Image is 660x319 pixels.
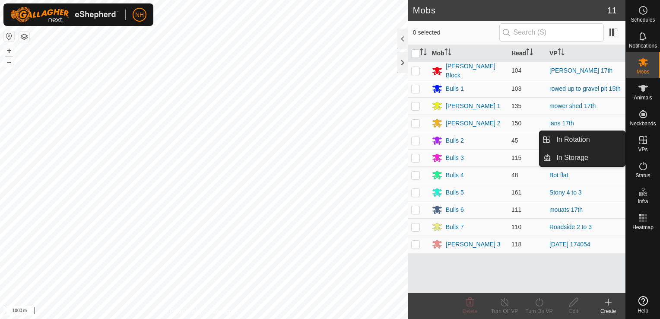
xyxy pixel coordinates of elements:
span: Status [635,173,650,178]
div: Bulls 1 [446,84,464,93]
div: Bulls 5 [446,188,464,197]
span: Mobs [637,69,649,74]
li: In Storage [539,149,625,166]
span: Help [638,308,648,313]
a: rowed up to gravel pit 15th [549,85,621,92]
span: In Rotation [556,134,590,145]
span: 150 [511,120,521,127]
button: – [4,57,14,67]
div: Edit [556,307,591,315]
span: 115 [511,154,521,161]
span: VPs [638,147,647,152]
span: Infra [638,199,648,204]
h2: Mobs [413,5,607,16]
div: [PERSON_NAME] 1 [446,102,501,111]
p-sorticon: Activate to sort [444,50,451,57]
div: [PERSON_NAME] 3 [446,240,501,249]
span: 45 [511,137,518,144]
span: Schedules [631,17,655,22]
div: Create [591,307,625,315]
button: Reset Map [4,31,14,41]
th: Head [508,45,546,62]
span: 111 [511,206,521,213]
a: [PERSON_NAME] 17th [549,67,612,74]
th: VP [546,45,625,62]
span: Heatmap [632,225,654,230]
p-sorticon: Activate to sort [558,50,565,57]
span: NH [135,10,144,19]
div: Bulls 7 [446,223,464,232]
div: Bulls 4 [446,171,464,180]
span: 104 [511,67,521,74]
a: Bot flat [549,172,568,179]
span: 135 [511,102,521,109]
div: Turn Off VP [487,307,522,315]
th: Mob [428,45,508,62]
p-sorticon: Activate to sort [420,50,427,57]
img: Gallagher Logo [10,7,118,22]
a: Roadside 2 to 3 [549,223,592,230]
div: Bulls 2 [446,136,464,145]
span: 161 [511,189,521,196]
a: mouats 17th [549,206,583,213]
a: In Rotation [551,131,625,148]
span: In Storage [556,153,588,163]
button: Map Layers [19,32,29,42]
a: ians 17th [549,120,574,127]
div: [PERSON_NAME] Block [446,62,505,80]
a: Contact Us [213,308,238,316]
span: 118 [511,241,521,248]
div: [PERSON_NAME] 2 [446,119,501,128]
span: 103 [511,85,521,92]
span: Animals [634,95,652,100]
div: Turn On VP [522,307,556,315]
a: In Storage [551,149,625,166]
span: 110 [511,223,521,230]
span: 0 selected [413,28,499,37]
a: Privacy Policy [170,308,202,316]
span: Neckbands [630,121,656,126]
span: 11 [607,4,617,17]
p-sorticon: Activate to sort [526,50,533,57]
a: [DATE] 174054 [549,241,590,248]
span: Delete [463,308,478,314]
li: In Rotation [539,131,625,148]
span: Notifications [629,43,657,48]
button: + [4,45,14,56]
div: Bulls 6 [446,205,464,214]
a: Help [626,293,660,317]
div: Bulls 3 [446,153,464,163]
input: Search (S) [499,23,604,41]
span: 48 [511,172,518,179]
a: mower shed 17th [549,102,596,109]
a: Stony 4 to 3 [549,189,582,196]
